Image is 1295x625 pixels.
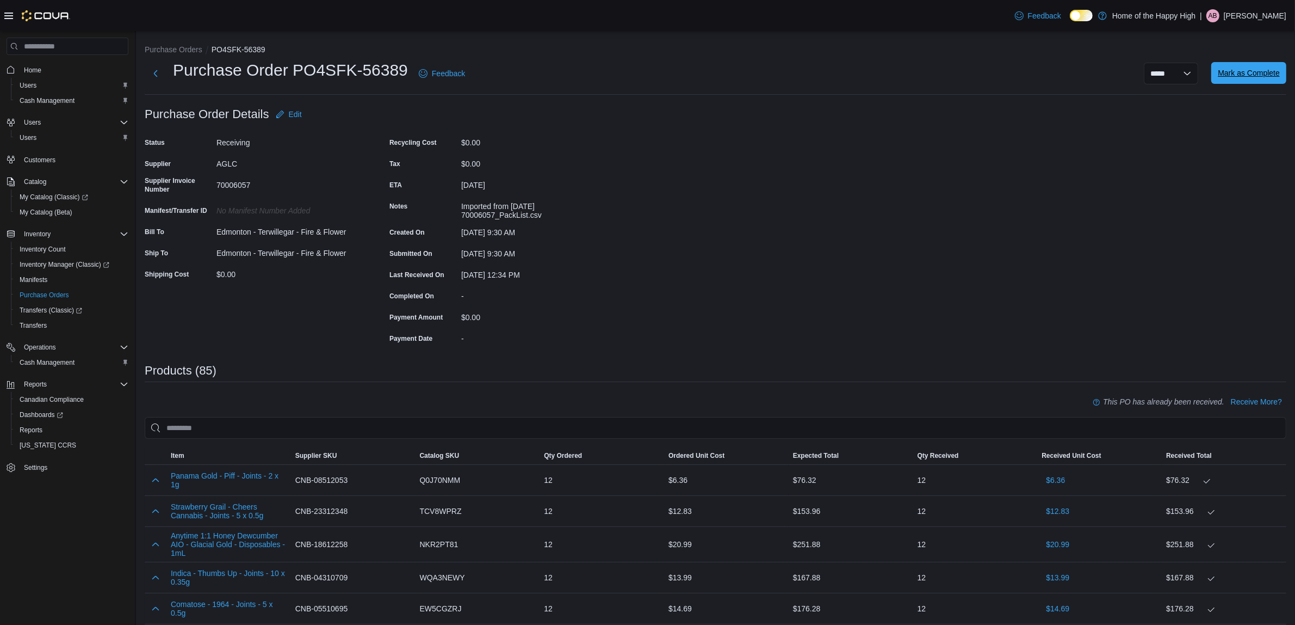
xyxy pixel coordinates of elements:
button: Received Unit Cost [1037,447,1162,464]
div: [DATE] 9:30 AM [461,245,607,258]
span: $13.99 [1046,572,1069,583]
span: Operations [24,343,56,352]
span: Receive More? [1231,396,1282,407]
a: Users [15,131,41,144]
span: Qty Ordered [544,451,582,460]
span: Qty Received [918,451,959,460]
span: Ordered Unit Cost [668,451,724,460]
a: Home [20,64,46,77]
label: Tax [389,160,400,168]
span: $12.83 [1046,506,1069,517]
label: Last Received On [389,271,444,279]
button: Inventory [2,226,133,242]
button: Home [2,62,133,77]
button: $12.83 [1042,500,1074,522]
h3: Purchase Order Details [145,108,269,121]
div: $176.28 [789,598,913,620]
a: Purchase Orders [15,289,73,302]
div: 12 [913,534,1038,555]
a: My Catalog (Classic) [11,189,133,205]
button: PO4SFK-56389 [212,45,265,54]
span: Received Total [1166,451,1212,460]
p: This PO has already been received. [1103,395,1224,408]
button: Panama Gold - Piff - Joints - 2 x 1g [171,471,287,489]
span: Inventory Manager (Classic) [20,260,109,269]
span: Canadian Compliance [20,395,84,404]
span: Reports [15,424,128,437]
nav: Complex example [7,57,128,504]
span: Inventory Count [20,245,66,254]
span: Manifests [20,275,47,284]
div: Abigail Barrie [1206,9,1219,22]
button: Reports [20,378,51,391]
span: $20.99 [1046,539,1069,550]
span: CNB-08512053 [295,474,348,487]
span: Operations [20,341,128,354]
div: $6.36 [664,469,789,491]
span: Feedback [432,68,465,79]
a: Customers [20,154,60,167]
span: CNB-05510695 [295,602,348,615]
button: Purchase Orders [145,45,202,54]
label: Recycling Cost [389,138,437,147]
label: Supplier [145,160,171,168]
span: Inventory Count [15,243,128,256]
div: $14.69 [664,598,789,620]
div: 12 [540,500,664,522]
div: $13.99 [664,567,789,589]
div: [DATE] [461,176,607,189]
input: Dark Mode [1070,10,1093,21]
span: Users [20,81,36,90]
span: Customers [20,153,128,167]
a: Inventory Count [15,243,70,256]
div: 12 [540,567,664,589]
a: Inventory Manager (Classic) [11,257,133,272]
button: Qty Ordered [540,447,664,464]
button: $14.69 [1042,598,1074,620]
div: $76.32 [789,469,913,491]
span: CNB-23312348 [295,505,348,518]
div: - [461,330,607,343]
div: $153.96 [789,500,913,522]
span: Cash Management [20,358,75,367]
div: $167.88 [1166,571,1282,584]
span: Users [20,133,36,142]
button: Operations [2,340,133,355]
a: Cash Management [15,356,79,369]
button: Customers [2,152,133,168]
span: Home [20,63,128,76]
p: Home of the Happy High [1112,9,1195,22]
div: [DATE] 9:30 AM [461,224,607,237]
label: Completed On [389,292,434,301]
span: TCV8WPRZ [420,505,462,518]
span: Q0J70NMM [420,474,461,487]
span: My Catalog (Classic) [15,191,128,204]
a: Feedback [414,63,469,84]
label: Shipping Cost [145,270,189,279]
span: Users [15,131,128,144]
a: Dashboards [11,407,133,422]
span: Users [20,116,128,129]
div: No Manifest Number added [216,202,362,215]
span: Mark as Complete [1218,68,1280,78]
div: $20.99 [664,534,789,555]
a: Inventory Manager (Classic) [15,258,114,271]
span: Cash Management [15,356,128,369]
span: CNB-04310709 [295,571,348,584]
a: Cash Management [15,94,79,107]
span: Transfers [20,321,47,330]
button: Users [11,78,133,93]
div: $0.00 [461,309,607,322]
button: Settings [2,459,133,475]
span: [US_STATE] CCRS [20,441,76,450]
button: $6.36 [1042,469,1069,491]
h1: Purchase Order PO4SFK-56389 [173,59,408,81]
button: Edit [271,103,306,125]
div: $176.28 [1166,602,1282,615]
button: Item [166,447,291,464]
span: Catalog [24,177,46,186]
button: Catalog [2,174,133,189]
span: CNB-18612258 [295,538,348,551]
span: $14.69 [1046,603,1069,614]
div: 12 [913,469,1038,491]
